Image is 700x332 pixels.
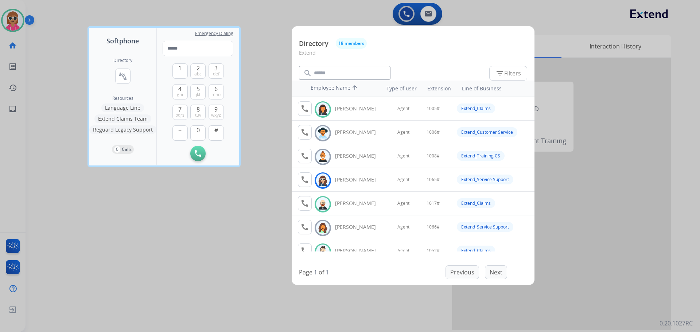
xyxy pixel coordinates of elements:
[303,69,312,78] mat-icon: search
[318,151,328,163] img: avatar
[427,177,440,183] span: 1065#
[190,63,206,79] button: 2abc
[457,103,495,113] div: Extend_Claims
[335,200,384,207] div: [PERSON_NAME]
[101,103,144,112] button: Language Line
[300,175,309,184] mat-icon: call
[175,112,184,118] span: pqrs
[178,85,182,93] span: 4
[336,38,367,49] button: 18 members
[112,95,133,101] span: Resources
[397,177,409,183] span: Agent
[190,125,206,141] button: 0
[397,153,409,159] span: Agent
[319,268,324,277] p: of
[209,63,224,79] button: 3def
[457,198,495,208] div: Extend_Claims
[660,319,693,328] p: 0.20.1027RC
[213,71,219,77] span: def
[335,176,384,183] div: [PERSON_NAME]
[299,39,328,48] p: Directory
[397,248,409,254] span: Agent
[350,84,359,93] mat-icon: arrow_upward
[495,69,504,78] mat-icon: filter_list
[335,223,384,231] div: [PERSON_NAME]
[300,152,309,160] mat-icon: call
[427,224,440,230] span: 1066#
[307,81,373,97] th: Employee Name
[172,63,188,79] button: 1
[178,105,182,114] span: 7
[458,81,531,96] th: Line of Business
[397,129,409,135] span: Agent
[177,92,183,98] span: ghi
[214,64,218,73] span: 3
[172,105,188,120] button: 7pqrs
[318,246,328,257] img: avatar
[94,114,151,123] button: Extend Claims Team
[172,84,188,99] button: 4ghi
[209,84,224,99] button: 6mno
[335,129,384,136] div: [PERSON_NAME]
[457,151,505,161] div: Extend_Training CS
[197,64,200,73] span: 2
[89,125,156,134] button: Reguard Legacy Support
[397,200,409,206] span: Agent
[299,268,312,277] p: Page
[209,125,224,141] button: #
[427,248,440,254] span: 1052#
[214,126,218,134] span: #
[197,126,200,134] span: 0
[397,224,409,230] span: Agent
[424,81,455,96] th: Extension
[172,125,188,141] button: +
[122,146,132,153] p: Calls
[195,112,201,118] span: tuv
[335,152,384,160] div: [PERSON_NAME]
[194,71,202,77] span: abc
[318,199,328,210] img: avatar
[190,84,206,99] button: 5jkl
[457,175,513,184] div: Extend_Service Support
[211,112,221,118] span: wxyz
[318,128,328,139] img: avatar
[118,72,127,81] mat-icon: connect_without_contact
[300,104,309,113] mat-icon: call
[335,247,384,254] div: [PERSON_NAME]
[211,92,221,98] span: mno
[300,223,309,231] mat-icon: call
[427,129,440,135] span: 1006#
[214,85,218,93] span: 6
[427,106,440,112] span: 1005#
[195,150,201,157] img: call-button
[214,105,218,114] span: 9
[427,200,440,206] span: 1017#
[457,246,495,255] div: Extend_Claims
[318,222,328,234] img: avatar
[178,64,182,73] span: 1
[457,127,517,137] div: Extend_Customer Service
[318,104,328,115] img: avatar
[113,58,132,63] h2: Directory
[190,105,206,120] button: 8tuv
[195,31,233,36] span: Emergency Dialing
[197,105,200,114] span: 8
[300,246,309,255] mat-icon: call
[489,66,527,81] button: Filters
[300,128,309,137] mat-icon: call
[427,153,440,159] span: 1008#
[178,126,182,134] span: +
[106,36,139,46] span: Softphone
[495,69,521,78] span: Filters
[196,92,200,98] span: jkl
[209,105,224,120] button: 9wxyz
[335,105,384,112] div: [PERSON_NAME]
[299,49,527,62] p: Extend
[457,222,513,232] div: Extend_Service Support
[318,175,328,186] img: avatar
[300,199,309,208] mat-icon: call
[197,85,200,93] span: 5
[376,81,420,96] th: Type of user
[112,145,134,154] button: 0Calls
[397,106,409,112] span: Agent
